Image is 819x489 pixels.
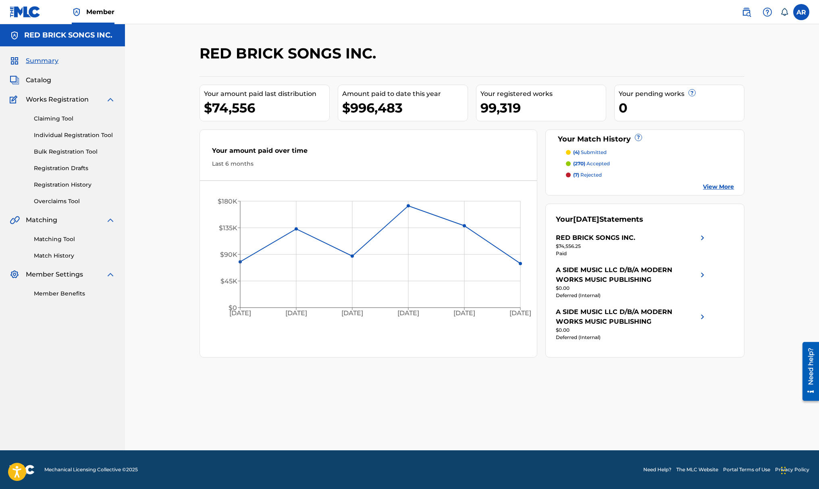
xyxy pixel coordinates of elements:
div: $996,483 [342,99,468,117]
a: Registration History [34,181,115,189]
span: Matching [26,215,57,225]
tspan: [DATE] [453,310,475,317]
span: Mechanical Licensing Collective © 2025 [44,466,138,473]
div: Deferred (Internal) [556,334,707,341]
div: User Menu [793,4,809,20]
a: (7) rejected [566,171,734,179]
tspan: $90K [220,251,237,258]
span: Summary [26,56,58,66]
img: Member Settings [10,270,19,279]
div: Paid [556,250,707,257]
img: search [742,7,751,17]
a: RED BRICK SONGS INC.right chevron icon$74,556.25Paid [556,233,707,257]
img: expand [106,215,115,225]
div: 0 [619,99,744,117]
img: Summary [10,56,19,66]
a: Matching Tool [34,235,115,243]
div: Your registered works [480,89,606,99]
a: A SIDE MUSIC LLC D/B/A MODERN WORKS MUSIC PUBLISHINGright chevron icon$0.00Deferred (Internal) [556,307,707,341]
span: ? [635,134,642,141]
span: ? [689,89,695,96]
h5: RED BRICK SONGS INC. [24,31,112,40]
div: Your pending works [619,89,744,99]
span: [DATE] [573,215,599,224]
a: (4) submitted [566,149,734,156]
a: Public Search [738,4,755,20]
p: rejected [573,171,602,179]
tspan: [DATE] [341,310,363,317]
tspan: $180K [218,198,237,205]
a: Overclaims Tool [34,197,115,206]
a: Bulk Registration Tool [34,148,115,156]
div: RED BRICK SONGS INC. [556,233,635,243]
span: Catalog [26,75,51,85]
a: The MLC Website [676,466,718,473]
a: Individual Registration Tool [34,131,115,139]
tspan: [DATE] [229,310,251,317]
span: Works Registration [26,95,89,104]
p: submitted [573,149,607,156]
div: Your amount paid last distribution [204,89,329,99]
tspan: [DATE] [510,310,532,317]
div: Your amount paid over time [212,146,525,160]
div: Your Match History [556,134,734,145]
div: A SIDE MUSIC LLC D/B/A MODERN WORKS MUSIC PUBLISHING [556,307,698,327]
a: Registration Drafts [34,164,115,173]
div: Deferred (Internal) [556,292,707,299]
div: Drag [781,458,786,483]
a: Claiming Tool [34,114,115,123]
a: View More [703,183,734,191]
a: Member Benefits [34,289,115,298]
span: (270) [573,160,585,166]
span: (7) [573,172,579,178]
img: Accounts [10,31,19,40]
div: Amount paid to date this year [342,89,468,99]
span: Member Settings [26,270,83,279]
a: (270) accepted [566,160,734,167]
div: $74,556.25 [556,243,707,250]
tspan: $0 [229,304,237,312]
tspan: $135K [219,224,237,232]
tspan: [DATE] [397,310,419,317]
a: Need Help? [643,466,671,473]
a: Privacy Policy [775,466,809,473]
div: $0.00 [556,285,707,292]
iframe: Resource Center [796,339,819,404]
span: Member [86,7,114,17]
img: Matching [10,215,20,225]
img: logo [10,465,35,474]
img: help [763,7,772,17]
span: (4) [573,149,580,155]
a: Portal Terms of Use [723,466,770,473]
div: $0.00 [556,327,707,334]
div: A SIDE MUSIC LLC D/B/A MODERN WORKS MUSIC PUBLISHING [556,265,698,285]
img: MLC Logo [10,6,41,18]
div: Last 6 months [212,160,525,168]
a: A SIDE MUSIC LLC D/B/A MODERN WORKS MUSIC PUBLISHINGright chevron icon$0.00Deferred (Internal) [556,265,707,299]
img: Top Rightsholder [72,7,81,17]
img: Catalog [10,75,19,85]
a: SummarySummary [10,56,58,66]
img: Works Registration [10,95,20,104]
div: Help [759,4,775,20]
p: accepted [573,160,610,167]
a: Match History [34,252,115,260]
img: expand [106,270,115,279]
img: right chevron icon [698,307,707,327]
img: right chevron icon [698,233,707,243]
iframe: Chat Widget [779,450,819,489]
div: Your Statements [556,214,643,225]
div: 99,319 [480,99,606,117]
tspan: [DATE] [285,310,307,317]
img: expand [106,95,115,104]
a: CatalogCatalog [10,75,51,85]
h2: RED BRICK SONGS INC. [200,44,380,62]
img: right chevron icon [698,265,707,285]
tspan: $45K [220,277,237,285]
div: Notifications [780,8,788,16]
div: $74,556 [204,99,329,117]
